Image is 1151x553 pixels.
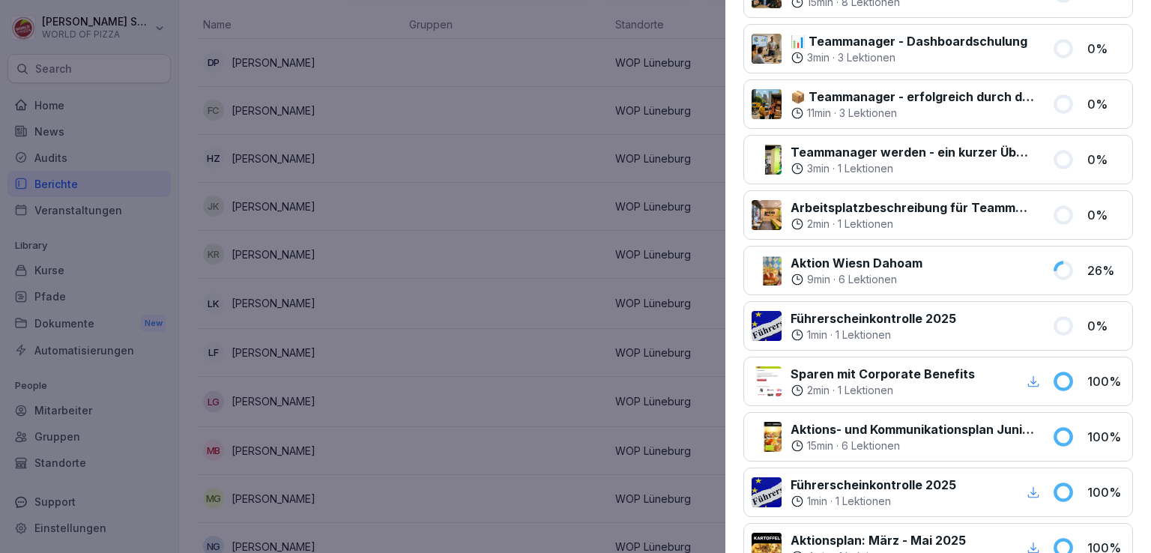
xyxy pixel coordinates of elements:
[1087,40,1125,58] p: 0 %
[791,199,1034,217] p: Arbeitsplatzbeschreibung für Teammanager
[807,217,830,232] p: 2 min
[791,420,1034,438] p: Aktions- und Kommunikationsplan Juni bis August
[791,32,1027,50] p: 📊 Teammanager - Dashboardschulung
[807,106,831,121] p: 11 min
[791,494,956,509] div: ·
[807,383,830,398] p: 2 min
[839,272,897,287] p: 6 Lektionen
[791,272,922,287] div: ·
[791,327,956,342] div: ·
[838,161,893,176] p: 1 Lektionen
[807,438,833,453] p: 15 min
[1087,483,1125,501] p: 100 %
[791,50,1027,65] div: ·
[842,438,900,453] p: 6 Lektionen
[1087,262,1125,279] p: 26 %
[791,309,956,327] p: Führerscheinkontrolle 2025
[807,161,830,176] p: 3 min
[836,494,891,509] p: 1 Lektionen
[836,327,891,342] p: 1 Lektionen
[838,217,893,232] p: 1 Lektionen
[791,438,1034,453] div: ·
[807,272,830,287] p: 9 min
[839,106,897,121] p: 3 Lektionen
[1087,428,1125,446] p: 100 %
[791,531,966,549] p: Aktionsplan: März - Mai 2025
[791,106,1034,121] div: ·
[791,161,1034,176] div: ·
[807,327,827,342] p: 1 min
[791,88,1034,106] p: 📦 Teammanager - erfolgreich durch den Tag
[1087,372,1125,390] p: 100 %
[791,143,1034,161] p: Teammanager werden - ein kurzer Überblick
[1087,151,1125,169] p: 0 %
[791,217,1034,232] div: ·
[838,383,893,398] p: 1 Lektionen
[791,254,922,272] p: Aktion Wiesn Dahoam
[1087,317,1125,335] p: 0 %
[791,365,975,383] p: Sparen mit Corporate Benefits
[791,383,975,398] div: ·
[838,50,895,65] p: 3 Lektionen
[807,50,830,65] p: 3 min
[807,494,827,509] p: 1 min
[1087,95,1125,113] p: 0 %
[791,476,956,494] p: Führerscheinkontrolle 2025
[1087,206,1125,224] p: 0 %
